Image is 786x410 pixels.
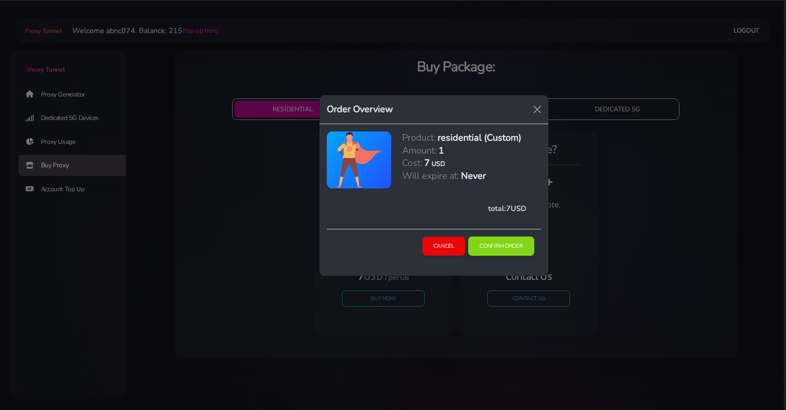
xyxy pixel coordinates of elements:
[506,204,511,214] span: 7
[335,131,383,188] img: antenna.png
[422,237,466,256] button: Cancel
[468,237,535,256] button: Confirm Order
[327,102,393,116] h5: Order Overview
[439,144,444,157] h5: 1
[461,170,486,182] h5: Never
[402,131,436,144] h5: Product:
[488,204,526,214] span: total: USD
[424,157,430,169] h5: 7
[402,157,422,169] h5: Cost:
[438,131,521,144] h5: residential (Custom)
[402,144,437,157] h5: Amount:
[402,170,459,182] h5: Will expire at:
[530,102,545,117] button: Close
[741,365,775,399] iframe: Webchat Widget
[432,159,445,168] h6: USD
